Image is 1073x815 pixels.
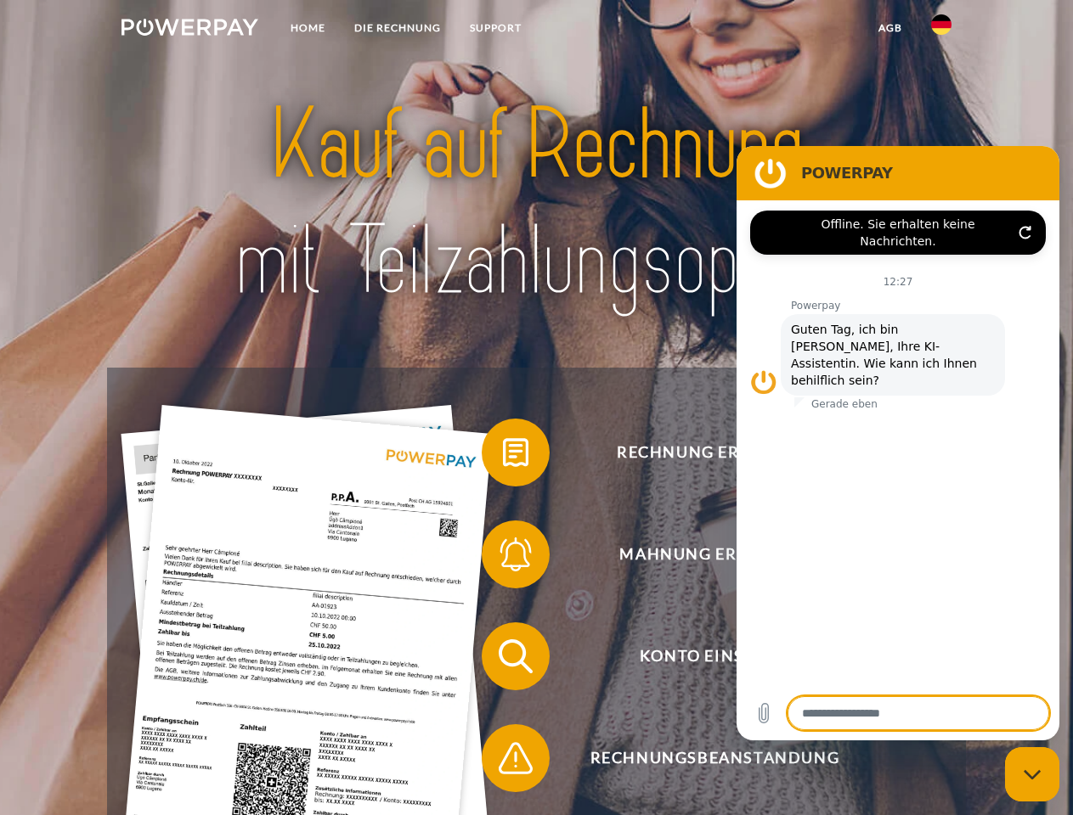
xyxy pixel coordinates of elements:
[864,13,917,43] a: agb
[494,533,537,576] img: qb_bell.svg
[276,13,340,43] a: Home
[737,146,1059,740] iframe: Messaging-Fenster
[506,622,923,690] span: Konto einsehen
[162,81,911,325] img: title-powerpay_de.svg
[482,622,923,690] button: Konto einsehen
[482,520,923,588] button: Mahnung erhalten?
[482,419,923,486] button: Rechnung erhalten?
[482,724,923,792] button: Rechnungsbeanstandung
[506,724,923,792] span: Rechnungsbeanstandung
[494,737,537,779] img: qb_warning.svg
[506,520,923,588] span: Mahnung erhalten?
[494,431,537,474] img: qb_bill.svg
[1005,747,1059,801] iframe: Schaltfläche zum Öffnen des Messaging-Fensters; Konversation läuft
[121,19,258,36] img: logo-powerpay-white.svg
[455,13,536,43] a: SUPPORT
[340,13,455,43] a: DIE RECHNUNG
[494,635,537,677] img: qb_search.svg
[506,419,923,486] span: Rechnung erhalten?
[931,14,952,35] img: de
